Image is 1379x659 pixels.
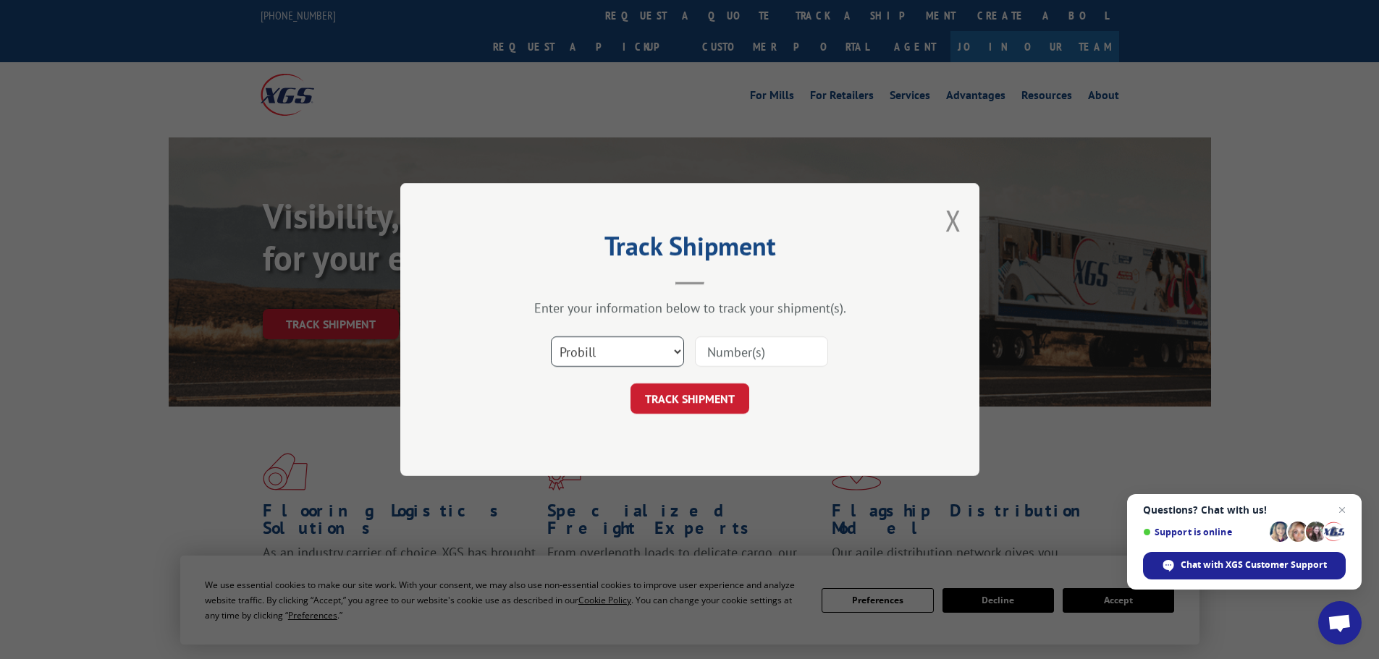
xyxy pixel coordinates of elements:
[473,236,907,263] h2: Track Shipment
[473,299,907,316] div: Enter your information below to track your shipment(s).
[1333,501,1351,519] span: Close chat
[1143,552,1346,579] div: Chat with XGS Customer Support
[945,201,961,239] button: Close modal
[631,383,749,414] button: TRACK SHIPMENT
[1181,558,1327,571] span: Chat with XGS Customer Support
[695,336,828,367] input: Number(s)
[1143,504,1346,516] span: Questions? Chat with us!
[1318,601,1362,645] div: Open chat
[1143,527,1265,537] span: Support is online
